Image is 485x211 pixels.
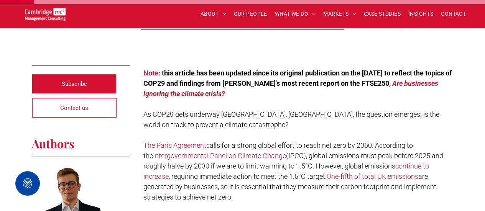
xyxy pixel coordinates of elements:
span: are generated by businesses, so it is essential that they measure their carbon footprint and impl... [143,172,436,201]
span: Contact us [60,98,88,118]
a: MARKETS [319,8,360,20]
span: this article has been updated since its original publication on the [DATE] to reflect the topics ... [143,69,452,87]
a: CASE STUDIES [360,8,404,20]
span: As COP29 gets underway [GEOGRAPHIC_DATA], [GEOGRAPHIC_DATA], the question emerges: is the world o... [143,110,439,129]
a: OUR PEOPLE [230,8,271,20]
a: Intergovernmental Panel on Climate Change [153,152,286,160]
span: , requiring immediate action to meet the 1.5°C target. [169,172,327,180]
a: INSIGHTS [404,8,437,20]
span: (IPCC), global emissions must peak before 2025 and roughly halve by 2030 if we are to limit warmi... [143,152,443,170]
a: WHAT WE DO [271,8,320,20]
a: Contact us [32,98,117,118]
a: ABOUT [197,8,230,20]
img: Go to Homepage [25,8,66,20]
a: The Paris Agreement [143,141,206,149]
span: calls for a strong global effort to reach net zero by 2050. According to the [143,141,413,160]
a: CONTACT [437,8,470,20]
span: Note: [143,69,160,77]
a: One-fifth of total UK emissions [327,172,418,180]
a: Your Business Transformed | Cambridge Management Consulting [25,9,66,17]
a: Subscribe [32,74,117,94]
span: Authors [32,136,74,151]
span: Subscribe [62,74,87,93]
